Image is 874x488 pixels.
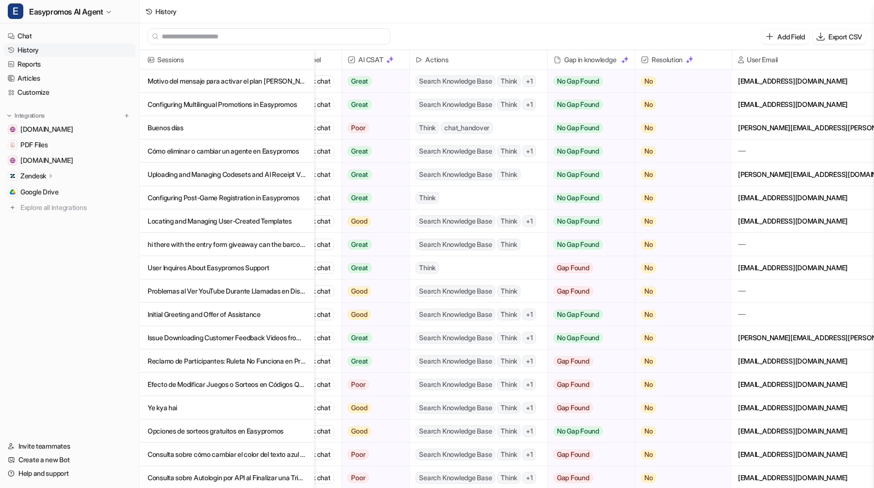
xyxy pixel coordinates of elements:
[522,449,536,460] span: + 1
[497,239,521,250] span: Think
[416,262,439,274] span: Think
[342,93,403,116] button: Great
[10,189,16,195] img: Google Drive
[342,279,403,303] button: Good
[497,402,521,414] span: Think
[641,426,656,436] span: No
[416,215,495,227] span: Search Knowledge Base
[342,326,403,349] button: Great
[732,93,874,116] div: [EMAIL_ADDRESS][DOMAIN_NAME]
[635,443,724,466] button: No
[635,373,724,396] button: No
[10,157,16,163] img: www.easypromosapp.com
[554,146,603,156] span: No Gap Found
[732,419,874,442] div: [EMAIL_ADDRESS][DOMAIN_NAME]
[732,256,874,279] div: [EMAIL_ADDRESS][DOMAIN_NAME]
[348,240,371,249] span: Great
[342,396,403,419] button: Good
[497,472,521,484] span: Think
[641,380,656,389] span: No
[416,239,495,250] span: Search Knowledge Base
[554,170,603,179] span: No Gap Found
[635,209,724,233] button: No
[641,403,656,413] span: No
[20,171,46,181] p: Zendesk
[732,326,874,349] div: [PERSON_NAME][EMAIL_ADDRESS][PERSON_NAME][DOMAIN_NAME]
[416,145,495,157] span: Search Knowledge Base
[635,139,724,163] button: No
[554,356,593,366] span: Gap Found
[548,209,627,233] button: No Gap Found
[348,216,370,226] span: Good
[4,43,135,57] a: History
[148,349,306,373] p: Reclamo de Participantes: Ruleta No Funciona en Promo 1001633
[554,450,593,459] span: Gap Found
[635,93,724,116] button: No
[732,70,874,92] div: [EMAIL_ADDRESS][DOMAIN_NAME]
[732,116,874,139] div: [PERSON_NAME][EMAIL_ADDRESS][PERSON_NAME][DOMAIN_NAME]
[342,163,403,186] button: Great
[416,192,439,204] span: Think
[148,303,306,326] p: Initial Greeting and Offer of Assistance
[148,419,306,443] p: Opciones de sorteos gratuitos en Easypromos
[20,156,73,165] span: [DOMAIN_NAME]
[497,145,521,157] span: Think
[4,185,135,199] a: Google DriveGoogle Drive
[4,71,135,85] a: Articles
[554,240,603,249] span: No Gap Found
[641,216,656,226] span: No
[497,75,521,87] span: Think
[8,3,23,19] span: E
[522,309,536,320] span: + 1
[416,169,495,180] span: Search Knowledge Base
[497,215,521,227] span: Think
[148,396,306,419] p: Ye kya hai
[777,32,805,42] p: Add Field
[641,286,656,296] span: No
[148,256,306,279] p: User Inquires About Easypromos Support
[548,443,627,466] button: Gap Found
[416,472,495,484] span: Search Knowledge Base
[10,173,16,179] img: Zendesk
[348,76,371,86] span: Great
[148,139,306,163] p: Cómo eliminar o cambiar un agente en Easypromos
[522,145,536,157] span: + 1
[554,426,603,436] span: No Gap Found
[15,112,45,120] p: Integrations
[548,419,627,443] button: No Gap Found
[522,215,536,227] span: + 1
[641,170,656,179] span: No
[641,123,656,133] span: No
[348,473,369,483] span: Poor
[425,50,448,70] h2: Actions
[348,286,370,296] span: Good
[635,419,724,443] button: No
[346,50,405,70] span: AI CSAT
[416,449,495,460] span: Search Knowledge Base
[548,279,627,303] button: Gap Found
[4,138,135,152] a: PDF FilesPDF Files
[828,32,862,42] p: Export CSV
[554,216,603,226] span: No Gap Found
[522,355,536,367] span: + 1
[554,263,593,273] span: Gap Found
[554,123,603,133] span: No Gap Found
[635,279,724,303] button: No
[4,467,135,480] a: Help and support
[6,112,13,119] img: expand menu
[548,303,627,326] button: No Gap Found
[342,233,403,256] button: Great
[342,256,403,279] button: Great
[342,70,403,93] button: Great
[416,355,495,367] span: Search Knowledge Base
[522,425,536,437] span: + 1
[552,50,631,70] div: Gap in knowledge
[554,100,603,109] span: No Gap Found
[497,285,521,297] span: Think
[4,57,135,71] a: Reports
[497,425,521,437] span: Think
[123,112,130,119] img: menu_add.svg
[548,139,627,163] button: No Gap Found
[8,203,17,212] img: explore all integrations
[813,30,866,44] button: Export CSV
